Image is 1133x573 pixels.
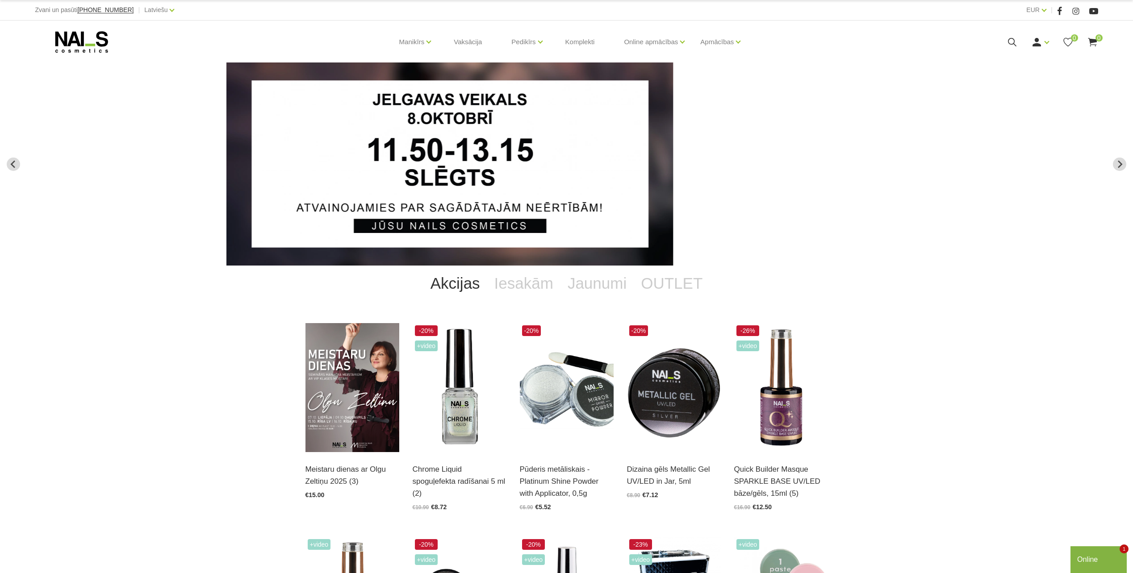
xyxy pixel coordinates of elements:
a: Chrome Liquid spoguļefekta radīšanai 5 ml (2) [413,463,506,500]
a: Iesakām [487,266,560,301]
a: Quick Builder Masque SPARKLE BASE UV/LED bāze/gēls, 15ml (5) [734,463,828,500]
li: 2 of 13 [226,62,906,266]
span: +Video [736,340,760,351]
a: Latviešu [144,4,167,15]
span: | [1051,4,1053,16]
span: [PHONE_NUMBER] [77,6,134,13]
span: +Video [736,539,760,550]
a: 0 [1062,37,1074,48]
span: €5.52 [535,503,551,511]
span: +Video [308,539,331,550]
span: -20% [522,539,545,550]
span: -26% [736,325,760,336]
a: EUR [1026,4,1040,15]
span: -20% [415,539,438,550]
img: ✨ Meistaru dienas ar Olgu Zeltiņu 2025 ✨ RUDENS / Seminārs manikīra meistariem Liepāja – 7. okt.,... [305,323,399,452]
a: Manikīrs [399,24,425,60]
a: Akcijas [423,266,487,301]
span: +Video [415,340,438,351]
a: 0 [1087,37,1098,48]
iframe: chat widget [1070,544,1129,573]
span: €12.50 [753,503,772,511]
span: €6.90 [520,504,533,511]
span: €15.00 [305,491,325,498]
a: Apmācības [700,24,734,60]
img: Metallic Gel UV/LED ir intensīvi pigmentets metala dizaina gēls, kas palīdz radīt reljefu zīmējum... [627,323,721,452]
span: +Video [415,554,438,565]
span: -20% [522,325,541,336]
span: 0 [1095,34,1103,42]
a: Meistaru dienas ar Olgu Zeltiņu 2025 (3) [305,463,399,487]
span: €16.90 [734,504,751,511]
span: €8.90 [627,492,640,498]
a: Komplekti [558,21,602,63]
span: -20% [629,325,648,336]
a: Online apmācības [624,24,678,60]
span: €8.72 [431,503,447,511]
a: [PHONE_NUMBER] [77,7,134,13]
span: €10.90 [413,504,429,511]
a: Jaunumi [560,266,634,301]
a: Vaksācija [447,21,489,63]
iframe: chat widget [968,416,1129,542]
a: Pedikīrs [511,24,535,60]
span: +Video [629,554,652,565]
a: Pūderis metāliskais - Platinum Shine Powder with Applicator, 0,5g [520,463,614,500]
span: -20% [415,325,438,336]
a: Dizaina gēls Metallic Gel UV/LED in Jar, 5ml [627,463,721,487]
img: Dizaina produkts spilgtā spoguļa efekta radīšanai.LIETOŠANA: Pirms lietošanas nepieciešams sakrat... [413,323,506,452]
img: Augstas kvalitātes, metāliskā spoguļefekta dizaina pūderis lieliskam spīdumam. Šobrīd aktuāls spi... [520,323,614,452]
button: Go to last slide [7,158,20,171]
span: | [138,4,140,16]
span: -23% [629,539,652,550]
div: Zvani un pasūti [35,4,134,16]
span: 0 [1071,34,1078,42]
a: OUTLET [634,266,710,301]
span: €7.12 [643,491,658,498]
img: Maskējoša, viegli mirdzoša bāze/gels. Unikāls produkts ar daudz izmantošanas iespējām: •Bāze gell... [734,323,828,452]
button: Next slide [1113,158,1126,171]
span: +Video [522,554,545,565]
